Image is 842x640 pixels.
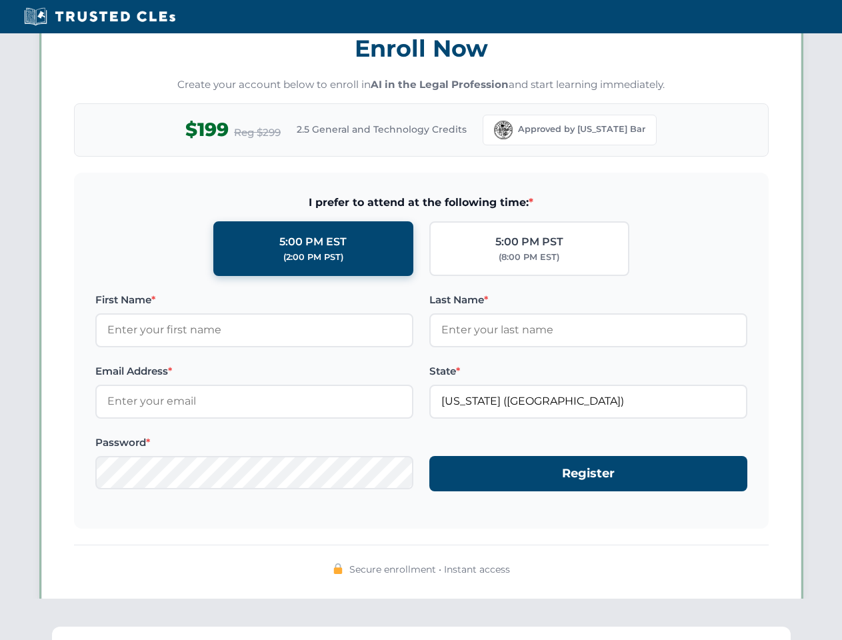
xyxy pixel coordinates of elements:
[494,121,513,139] img: Florida Bar
[429,292,747,308] label: Last Name
[297,122,467,137] span: 2.5 General and Technology Credits
[429,456,747,491] button: Register
[371,78,509,91] strong: AI in the Legal Profession
[429,385,747,418] input: Florida (FL)
[95,194,747,211] span: I prefer to attend at the following time:
[495,233,563,251] div: 5:00 PM PST
[95,385,413,418] input: Enter your email
[349,562,510,577] span: Secure enrollment • Instant access
[234,125,281,141] span: Reg $299
[95,292,413,308] label: First Name
[74,27,769,69] h3: Enroll Now
[283,251,343,264] div: (2:00 PM PST)
[95,363,413,379] label: Email Address
[95,313,413,347] input: Enter your first name
[518,123,645,136] span: Approved by [US_STATE] Bar
[185,115,229,145] span: $199
[20,7,179,27] img: Trusted CLEs
[279,233,347,251] div: 5:00 PM EST
[429,313,747,347] input: Enter your last name
[429,363,747,379] label: State
[74,77,769,93] p: Create your account below to enroll in and start learning immediately.
[333,563,343,574] img: 🔒
[95,435,413,451] label: Password
[499,251,559,264] div: (8:00 PM EST)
